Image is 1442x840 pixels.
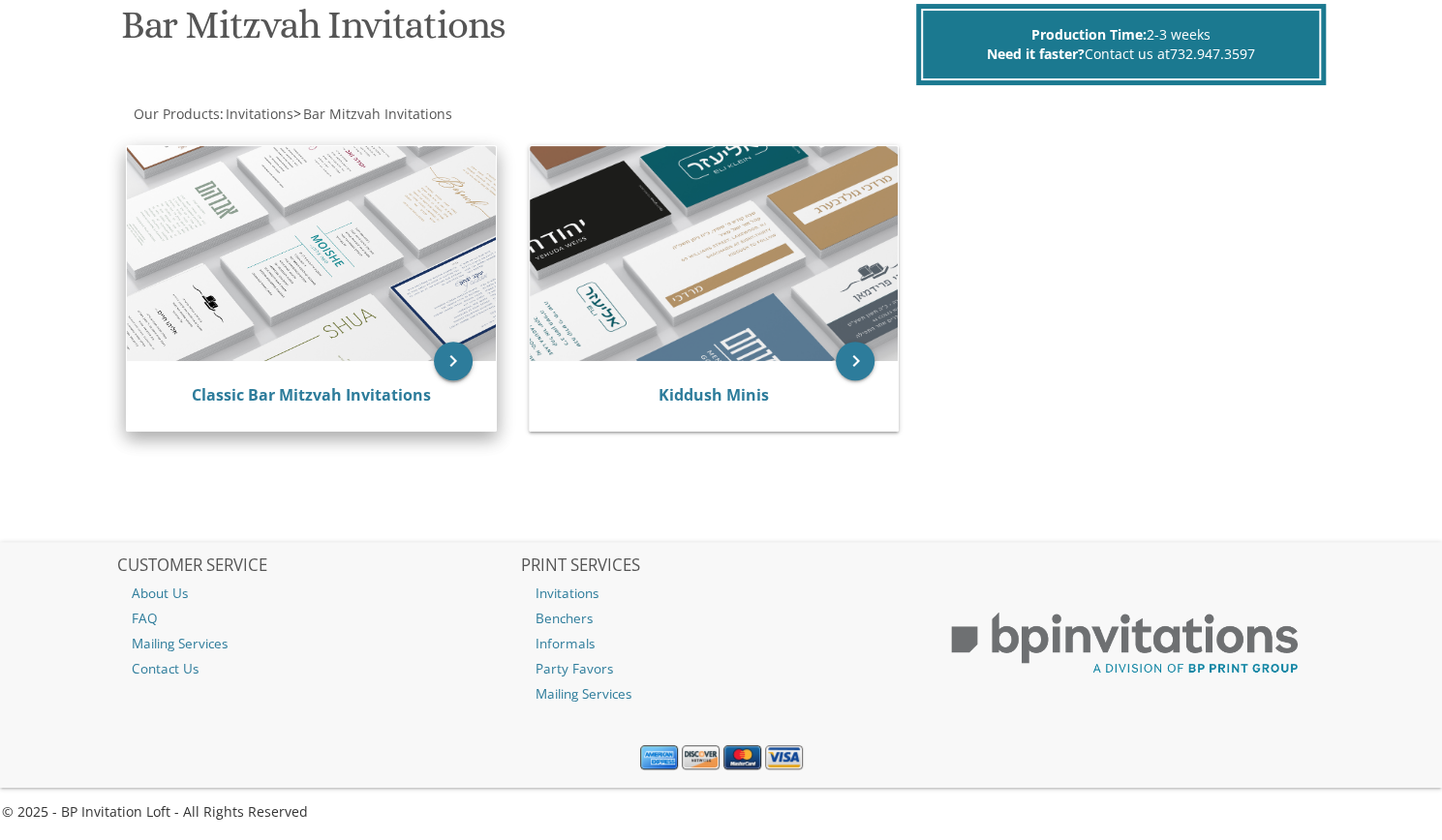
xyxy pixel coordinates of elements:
a: keyboard_arrow_right [434,342,473,380]
img: American Express [640,745,678,770]
a: Party Favors [521,656,922,681]
div: : [117,105,721,124]
h1: Bar Mitzvah Invitations [121,4,911,61]
a: Contact Us [117,656,518,681]
span: > [293,105,452,123]
a: Bar Mitzvah Invitations [301,105,452,123]
a: Informals [521,631,922,656]
img: Kiddush Minis [530,146,899,361]
span: Need it faster? [987,45,1085,63]
img: BP Print Group [924,595,1325,692]
a: Kiddush Minis [659,384,769,405]
a: About Us [117,581,518,606]
div: 2-3 weeks Contact us at [921,9,1321,80]
img: Discover [682,745,720,770]
img: Classic Bar Mitzvah Invitations [127,146,496,361]
span: Bar Mitzvah Invitations [303,105,452,123]
span: Invitations [226,105,293,123]
img: MasterCard [723,745,761,770]
h2: CUSTOMER SERVICE [117,556,518,576]
h2: PRINT SERVICES [521,556,922,576]
a: Classic Bar Mitzvah Invitations [192,384,431,405]
span: Production Time: [1031,25,1147,44]
a: Our Products [132,105,220,123]
a: Invitations [521,581,922,606]
a: Benchers [521,606,922,631]
a: Mailing Services [117,631,518,656]
a: Invitations [224,105,293,123]
a: Mailing Services [521,681,922,706]
a: keyboard_arrow_right [836,342,874,380]
a: 732.947.3597 [1170,45,1255,63]
img: Visa [765,745,803,770]
a: FAQ [117,606,518,631]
